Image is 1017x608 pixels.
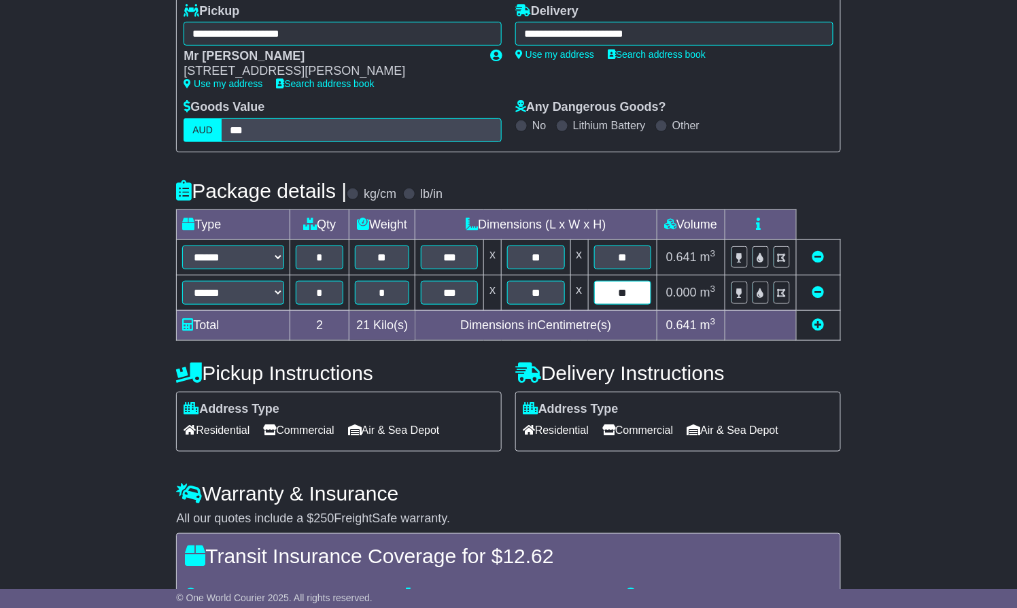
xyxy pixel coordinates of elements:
[276,78,374,89] a: Search address book
[176,511,840,526] div: All our quotes include a $ FreightSafe warranty.
[177,310,290,340] td: Total
[523,402,619,417] label: Address Type
[812,318,825,332] a: Add new item
[177,209,290,239] td: Type
[710,284,716,294] sup: 3
[356,318,370,332] span: 21
[570,275,588,310] td: x
[176,592,373,603] span: © One World Courier 2025. All rights reserved.
[666,286,697,299] span: 0.000
[420,187,443,202] label: lb/in
[364,187,396,202] label: kg/cm
[484,239,502,275] td: x
[184,49,477,64] div: Mr [PERSON_NAME]
[484,275,502,310] td: x
[184,420,249,441] span: Residential
[812,286,825,299] a: Remove this item
[608,49,706,60] a: Search address book
[415,209,657,239] td: Dimensions (L x W x H)
[657,209,725,239] td: Volume
[700,318,716,332] span: m
[666,318,697,332] span: 0.641
[515,362,841,384] h4: Delivery Instructions
[348,420,440,441] span: Air & Sea Depot
[515,100,666,115] label: Any Dangerous Goods?
[178,588,398,603] div: Loss of your package
[176,362,502,384] h4: Pickup Instructions
[184,78,262,89] a: Use my address
[290,310,349,340] td: 2
[349,310,415,340] td: Kilo(s)
[176,482,840,505] h4: Warranty & Insurance
[710,248,716,258] sup: 3
[503,545,554,567] span: 12.62
[184,4,239,19] label: Pickup
[666,250,697,264] span: 0.641
[415,310,657,340] td: Dimensions in Centimetre(s)
[515,49,594,60] a: Use my address
[398,588,619,603] div: Damage to your package
[687,420,778,441] span: Air & Sea Depot
[290,209,349,239] td: Qty
[672,119,700,132] label: Other
[313,511,334,525] span: 250
[570,239,588,275] td: x
[515,4,579,19] label: Delivery
[176,180,347,202] h4: Package details |
[523,420,589,441] span: Residential
[349,209,415,239] td: Weight
[573,119,646,132] label: Lithium Battery
[184,64,477,79] div: [STREET_ADDRESS][PERSON_NAME]
[184,100,264,115] label: Goods Value
[184,402,279,417] label: Address Type
[185,545,831,567] h4: Transit Insurance Coverage for $
[700,250,716,264] span: m
[263,420,334,441] span: Commercial
[602,420,673,441] span: Commercial
[710,316,716,326] sup: 3
[700,286,716,299] span: m
[812,250,825,264] a: Remove this item
[184,118,222,142] label: AUD
[532,119,546,132] label: No
[619,588,839,603] div: If your package is stolen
